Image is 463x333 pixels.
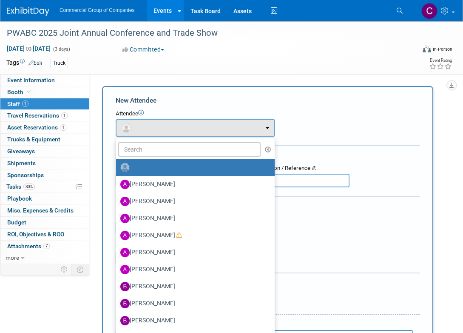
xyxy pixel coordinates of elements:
img: Unassigned-User-Icon.png [120,163,130,172]
img: B.jpg [120,299,130,308]
img: A.jpg [120,231,130,240]
span: 1 [60,124,66,131]
span: 1 [22,100,28,107]
label: [PERSON_NAME] [120,195,266,208]
a: Trucks & Equipment [0,134,89,145]
a: Asset Reservations1 [0,122,89,133]
img: ExhibitDay [7,7,49,16]
a: more [0,252,89,264]
div: Attendee [116,110,420,118]
label: [PERSON_NAME] [120,246,266,259]
a: Attachments7 [0,241,89,252]
a: Tasks80% [0,181,89,192]
img: Cole Mattern [421,3,437,19]
a: Misc. Expenses & Credits [0,205,89,216]
a: Staff1 [0,98,89,110]
a: Sponsorships [0,169,89,181]
input: Search [118,142,261,157]
label: [PERSON_NAME] [120,280,266,293]
label: [PERSON_NAME] [120,178,266,191]
span: Budget [7,219,26,226]
span: Asset Reservations [7,124,66,131]
img: B.jpg [120,316,130,325]
span: Travel Reservations [7,112,68,119]
img: A.jpg [120,180,130,189]
i: Booth reservation complete [27,89,31,94]
img: A.jpg [120,248,130,257]
a: Travel Reservations1 [0,110,89,121]
span: Attachments [7,243,50,250]
a: Budget [0,217,89,228]
img: A.jpg [120,197,130,206]
span: ROI, Objectives & ROO [7,231,64,238]
a: ROI, Objectives & ROO [0,229,89,240]
span: Playbook [7,195,32,202]
div: Event Format [383,44,452,57]
span: to [25,45,33,52]
span: more [6,254,19,261]
img: A.jpg [120,265,130,274]
td: Tags [6,58,43,68]
label: [PERSON_NAME] [120,263,266,276]
span: Shipments [7,160,36,166]
a: Event Information [0,75,89,86]
div: Event Rating [429,58,452,63]
span: 7 [43,243,50,249]
a: Booth [0,86,89,98]
span: [DATE] [DATE] [6,45,51,52]
label: [PERSON_NAME] [120,212,266,225]
a: Playbook [0,193,89,204]
span: 1 [61,112,68,119]
span: Giveaways [7,148,35,155]
div: PWABC 2025 Joint Annual Conference and Trade Show [4,26,408,41]
span: 80% [23,184,35,190]
label: [PERSON_NAME] [120,297,266,310]
div: Confirmation / Reference #: [247,164,349,172]
span: (3 days) [52,46,70,52]
span: Trucks & Equipment [7,136,60,143]
a: Edit [28,60,43,66]
span: Staff [7,100,28,107]
a: Giveaways [0,146,89,157]
div: New Attendee [116,96,420,105]
img: A.jpg [120,214,130,223]
td: Toggle Event Tabs [72,264,89,275]
span: Misc. Expenses & Credits [7,207,74,214]
body: Rich Text Area. Press ALT-0 for help. [5,3,292,12]
img: B.jpg [120,282,130,291]
label: [PERSON_NAME] [120,314,266,327]
span: Tasks [6,183,35,190]
a: Shipments [0,158,89,169]
button: Committed [119,45,168,54]
td: Personalize Event Tab Strip [57,264,72,275]
div: Truck [50,59,68,68]
span: Event Information [7,77,55,83]
span: Booth [7,89,33,95]
label: [PERSON_NAME] [120,229,266,242]
span: Sponsorships [7,172,44,178]
div: In-Person [432,46,452,52]
img: Format-Inperson.png [423,46,431,52]
span: Commercial Group of Companies [60,7,134,13]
